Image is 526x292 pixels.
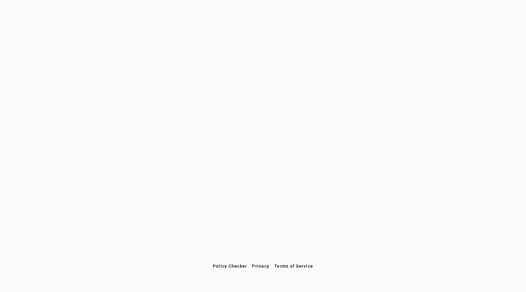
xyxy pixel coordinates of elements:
span: Terms of Service [274,264,313,269]
span: Policy Checker [213,264,247,269]
span: Privacy [252,264,269,269]
button: Terms of Service [272,261,316,272]
button: Privacy [250,261,272,272]
button: Policy Checker [210,261,250,272]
